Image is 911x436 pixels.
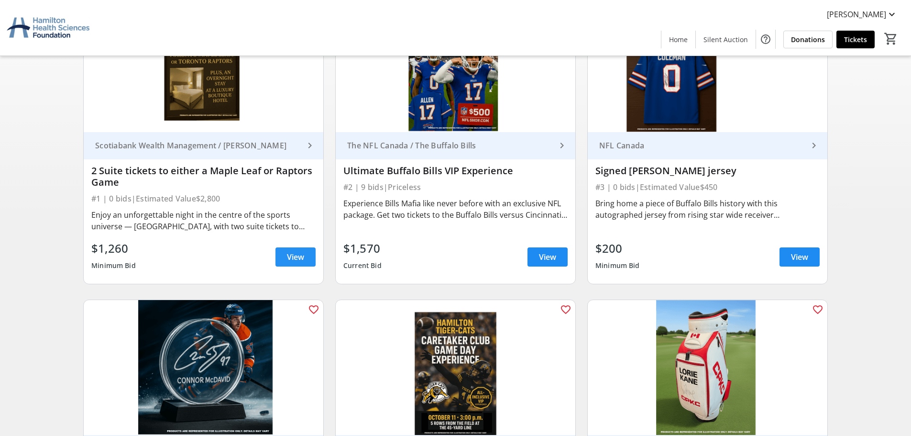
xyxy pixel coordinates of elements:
[827,9,886,20] span: [PERSON_NAME]
[343,257,382,274] div: Current Bid
[779,247,820,267] a: View
[756,30,775,49] button: Help
[343,141,556,150] div: The NFL Canada / The Buffalo Bills
[595,141,808,150] div: NFL Canada
[539,251,556,263] span: View
[84,300,323,435] img: Connor McDavid Autographed Crystal Hockey Puck
[84,132,323,159] a: Scotiabank Wealth Management / [PERSON_NAME]
[91,165,316,188] div: 2 Suite tickets to either a Maple Leaf or Raptors Game
[791,34,825,45] span: Donations
[836,31,875,48] a: Tickets
[595,257,640,274] div: Minimum Bid
[6,4,91,52] img: Hamilton Health Sciences Foundation's Logo
[560,304,571,315] mat-icon: favorite_outline
[91,240,136,257] div: $1,260
[336,300,575,435] img: Hamilton Tiger-Cats Caretaker Club Game Day Experience
[783,31,833,48] a: Donations
[703,34,748,45] span: Silent Auction
[343,240,382,257] div: $1,570
[588,132,827,159] a: NFL Canada
[588,300,827,435] img: Lorie Kane Autographed & Used Luxury Golf Bag
[812,304,823,315] mat-icon: favorite_outline
[595,198,820,221] div: Bring home a piece of Buffalo Bills history with this autographed jersey from rising star wide re...
[595,240,640,257] div: $200
[791,251,808,263] span: View
[91,257,136,274] div: Minimum Bid
[882,30,900,47] button: Cart
[336,132,575,159] a: The NFL Canada / The Buffalo Bills
[527,247,568,267] a: View
[275,247,316,267] a: View
[595,180,820,194] div: #3 | 0 bids | Estimated Value $450
[595,165,820,177] div: Signed [PERSON_NAME] jersey
[661,31,695,48] a: Home
[91,209,316,232] div: Enjoy an unforgettable night in the centre of the sports universe — [GEOGRAPHIC_DATA], with two s...
[343,198,568,221] div: Experience Bills Mafia like never before with an exclusive NFL package. Get two tickets to the Bu...
[556,140,568,151] mat-icon: keyboard_arrow_right
[287,251,304,263] span: View
[304,140,316,151] mat-icon: keyboard_arrow_right
[343,180,568,194] div: #2 | 9 bids | Priceless
[91,192,316,205] div: #1 | 0 bids | Estimated Value $2,800
[696,31,756,48] a: Silent Auction
[808,140,820,151] mat-icon: keyboard_arrow_right
[308,304,319,315] mat-icon: favorite_outline
[91,141,304,150] div: Scotiabank Wealth Management / [PERSON_NAME]
[844,34,867,45] span: Tickets
[819,7,905,22] button: [PERSON_NAME]
[669,34,688,45] span: Home
[343,165,568,177] div: Ultimate Buffalo Bills VIP Experience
